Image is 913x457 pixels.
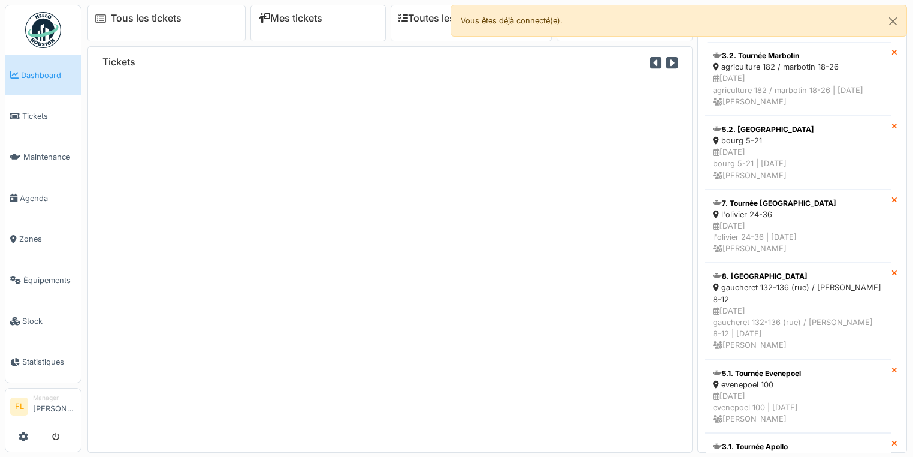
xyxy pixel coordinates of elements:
div: [DATE] bourg 5-21 | [DATE] [PERSON_NAME] [713,146,884,181]
a: Agenda [5,178,81,218]
div: Manager [33,393,76,402]
span: Maintenance [23,151,76,163]
button: Close [879,5,906,37]
a: Zones [5,219,81,260]
div: l'olivier 24-36 [713,209,884,220]
span: Tickets [22,110,76,122]
div: gaucheret 132-136 (rue) / [PERSON_NAME] 8-12 [713,282,884,305]
span: Stock [22,315,76,327]
div: 5.1. Tournée Evenepoel [713,368,884,379]
div: Vous êtes déjà connecté(e). [451,5,907,37]
a: Tous les tickets [111,13,182,24]
a: Dashboard [5,55,81,95]
div: agriculture 182 / marbotin 18-26 [713,61,884,73]
a: Statistiques [5,342,81,383]
img: Badge_color-CXgf-gQk.svg [25,12,61,48]
div: 3.1. Tournée Apollo [713,441,884,452]
a: 5.2. [GEOGRAPHIC_DATA] bourg 5-21 [DATE]bourg 5-21 | [DATE] [PERSON_NAME] [705,116,891,190]
li: FL [10,398,28,416]
div: [DATE] evenepoel 100 | [DATE] [PERSON_NAME] [713,390,884,425]
span: Équipements [23,275,76,286]
li: [PERSON_NAME] [33,393,76,419]
div: [DATE] l'olivier 24-36 | [DATE] [PERSON_NAME] [713,220,884,255]
div: 7. Tournée [GEOGRAPHIC_DATA] [713,198,884,209]
a: Maintenance [5,137,81,178]
a: 7. Tournée [GEOGRAPHIC_DATA] l'olivier 24-36 [DATE]l'olivier 24-36 | [DATE] [PERSON_NAME] [705,190,891,263]
div: evenepoel 100 [713,379,884,390]
a: 8. [GEOGRAPHIC_DATA] gaucheret 132-136 (rue) / [PERSON_NAME] 8-12 [DATE]gaucheret 132-136 (rue) /... [705,263,891,359]
a: FL Manager[PERSON_NAME] [10,393,76,422]
span: Dashboard [21,70,76,81]
a: 5.1. Tournée Evenepoel evenepoel 100 [DATE]evenepoel 100 | [DATE] [PERSON_NAME] [705,360,891,434]
span: Agenda [20,193,76,204]
a: Mes tickets [258,13,322,24]
span: Statistiques [22,356,76,368]
div: 5.2. [GEOGRAPHIC_DATA] [713,124,884,135]
a: Toutes les tâches [398,13,488,24]
div: [DATE] gaucheret 132-136 (rue) / [PERSON_NAME] 8-12 | [DATE] [PERSON_NAME] [713,305,884,351]
div: [DATE] agriculture 182 / marbotin 18-26 | [DATE] [PERSON_NAME] [713,73,884,107]
a: 3.2. Tournée Marbotin agriculture 182 / marbotin 18-26 [DATE]agriculture 182 / marbotin 18-26 | [... [705,42,891,116]
a: Équipements [5,260,81,300]
h6: Tickets [102,56,135,68]
span: Zones [19,233,76,245]
a: Tickets [5,95,81,136]
a: Stock [5,300,81,341]
div: 8. [GEOGRAPHIC_DATA] [713,271,884,282]
div: 3.2. Tournée Marbotin [713,50,884,61]
div: bourg 5-21 [713,135,884,146]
